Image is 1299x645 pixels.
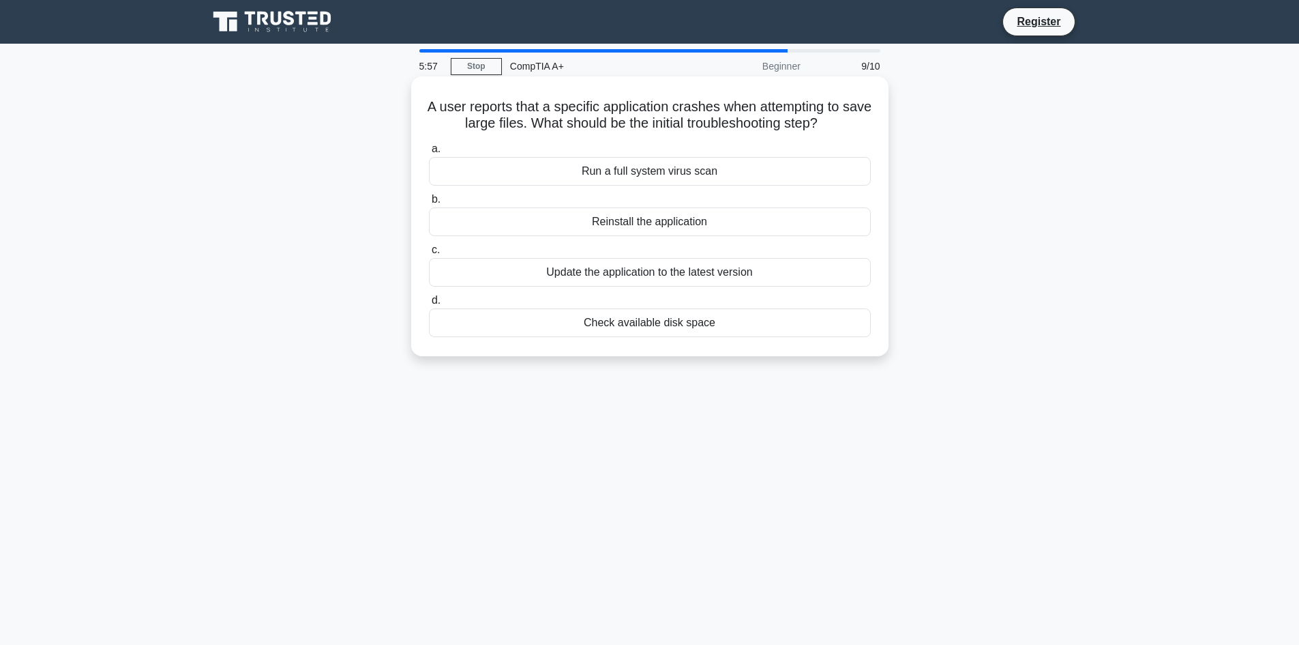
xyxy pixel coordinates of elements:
div: 5:57 [411,53,451,80]
div: 9/10 [809,53,889,80]
h5: A user reports that a specific application crashes when attempting to save large files. What shou... [428,98,872,132]
a: Register [1009,13,1069,30]
div: CompTIA A+ [502,53,689,80]
span: a. [432,143,441,154]
span: c. [432,244,440,255]
div: Run a full system virus scan [429,157,871,186]
div: Reinstall the application [429,207,871,236]
div: Beginner [689,53,809,80]
div: Check available disk space [429,309,871,337]
span: b. [432,193,441,205]
span: d. [432,294,441,306]
div: Update the application to the latest version [429,258,871,287]
a: Stop [451,58,502,75]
